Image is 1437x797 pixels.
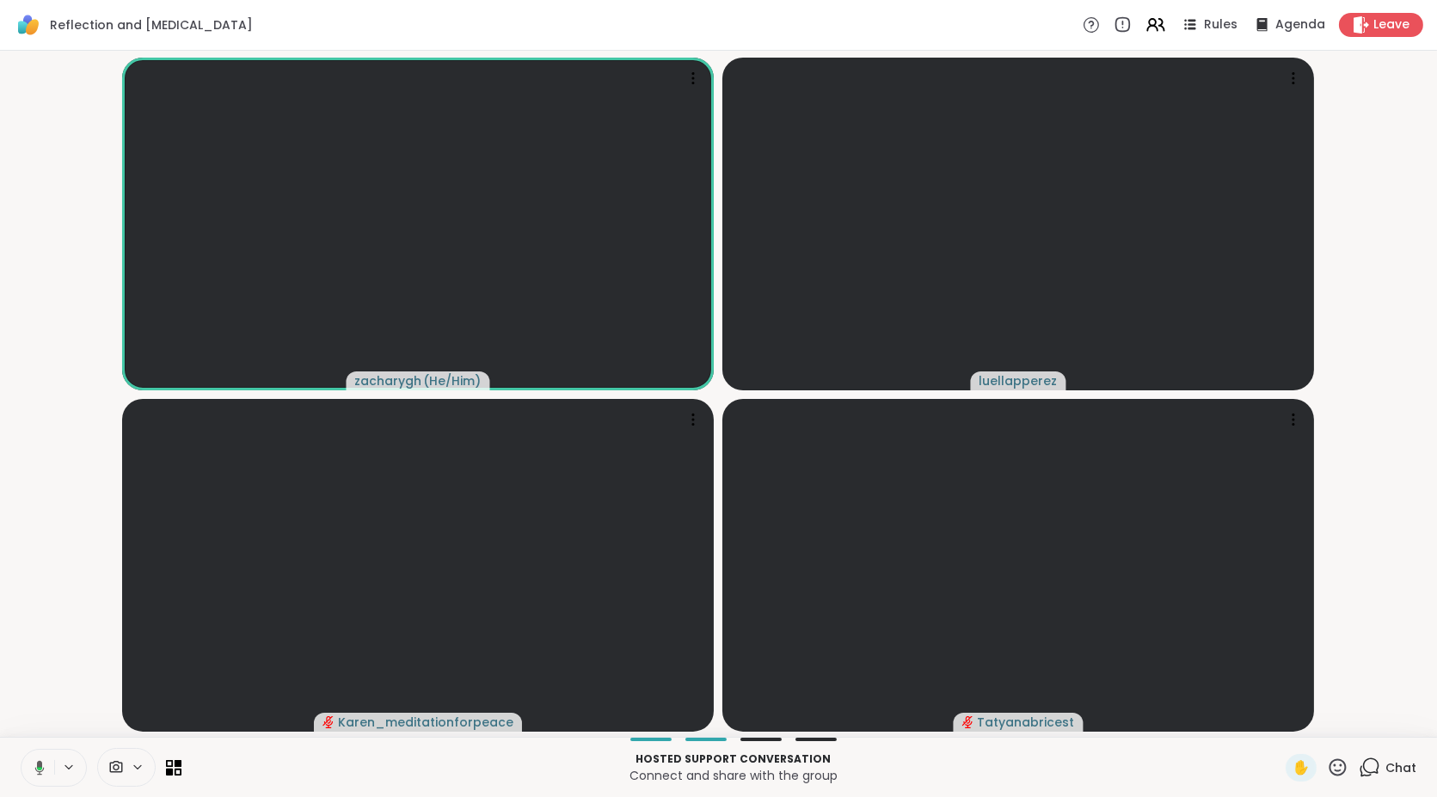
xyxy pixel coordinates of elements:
span: Agenda [1275,16,1325,34]
span: zacharygh [355,372,422,389]
span: Tatyanabricest [978,714,1075,731]
span: Reflection and [MEDICAL_DATA] [50,16,253,34]
span: Rules [1204,16,1237,34]
p: Hosted support conversation [192,751,1275,767]
img: ShareWell Logomark [14,10,43,40]
span: ( He/Him ) [424,372,482,389]
span: luellapperez [979,372,1058,389]
span: Leave [1373,16,1409,34]
span: Chat [1385,759,1416,776]
span: audio-muted [322,716,335,728]
p: Connect and share with the group [192,767,1275,784]
span: audio-muted [962,716,974,728]
span: Karen_meditationforpeace [338,714,513,731]
span: ✋ [1293,757,1310,778]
